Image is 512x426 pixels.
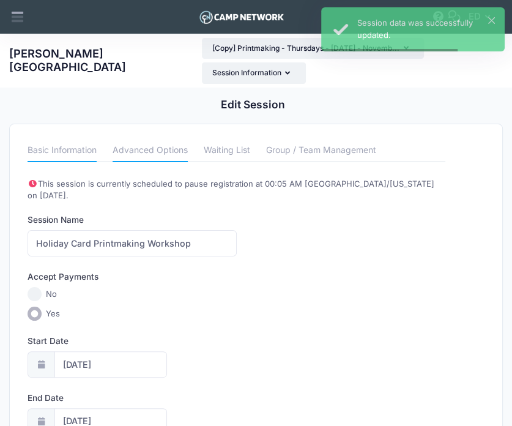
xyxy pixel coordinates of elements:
button: ED [461,3,503,31]
span: [Copy] Printmaking - Thursdays - [DATE] - Novemb... [212,43,399,53]
input: No [28,287,42,301]
a: Waiting List [204,140,250,162]
input: Yes [28,307,42,321]
span: Yes [46,308,60,320]
div: Show aside menu [6,3,30,31]
h1: Edit Session [221,99,285,111]
img: Logo [198,8,285,26]
label: Accept Payments [28,271,98,283]
button: × [488,17,495,24]
div: Session data was successfully updated. [357,17,495,41]
span: No [46,288,57,301]
label: Start Date [28,335,236,347]
input: Session Name [28,230,236,256]
button: [Copy] Printmaking - Thursdays - [DATE] - Novemb... [202,38,424,59]
a: Basic Information [28,140,97,162]
label: End Date [28,392,236,404]
button: Session Information [202,62,306,83]
a: Group / Team Management [266,140,376,162]
a: Advanced Options [113,140,188,162]
label: Session Name [28,214,236,226]
h1: [PERSON_NAME][GEOGRAPHIC_DATA] [9,47,202,74]
div: This session is currently scheduled to pause registration at 00:05 AM [GEOGRAPHIC_DATA]/[US_STATE... [28,178,445,202]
